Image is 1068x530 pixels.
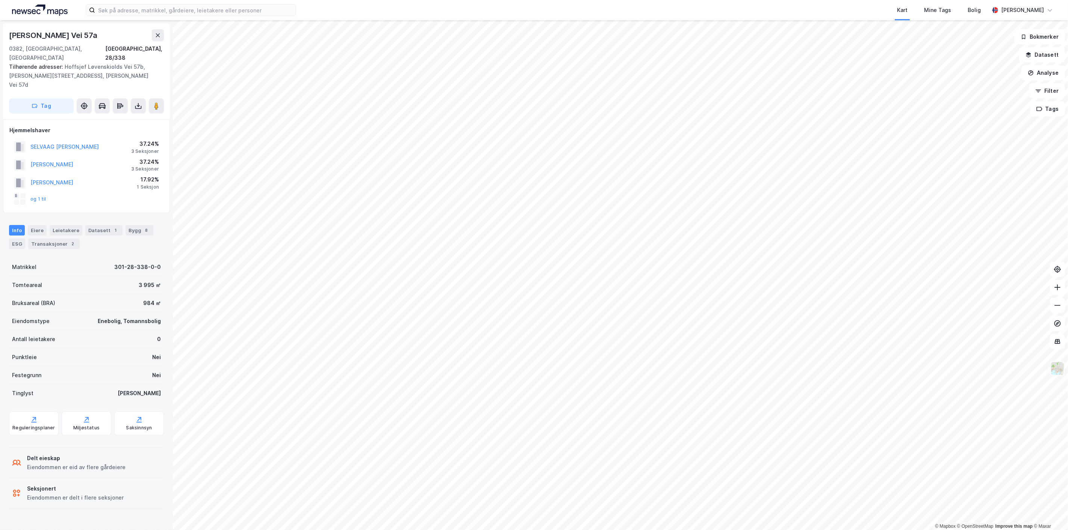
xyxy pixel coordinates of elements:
div: Nei [152,353,161,362]
div: [PERSON_NAME] [118,389,161,398]
div: Bolig [968,6,981,15]
button: Bokmerker [1014,29,1065,44]
div: 3 995 ㎡ [139,281,161,290]
button: Datasett [1019,47,1065,62]
div: Bygg [126,225,153,236]
div: Antall leietakere [12,335,55,344]
div: Transaksjoner [28,239,80,249]
div: Festegrunn [12,371,41,380]
div: [PERSON_NAME] Vei 57a [9,29,99,41]
iframe: Chat Widget [1030,494,1068,530]
div: Datasett [85,225,123,236]
div: Punktleie [12,353,37,362]
div: Eiendommen er eid av flere gårdeiere [27,463,126,472]
div: 3 Seksjoner [131,166,159,172]
button: Analyse [1021,65,1065,80]
div: [PERSON_NAME] [1001,6,1044,15]
div: 0 [157,335,161,344]
div: Leietakere [50,225,82,236]
div: 2 [69,240,77,248]
img: logo.a4113a55bc3d86da70a041830d287a7e.svg [12,5,68,16]
div: Saksinnsyn [126,425,152,431]
div: Reguleringsplaner [12,425,55,431]
button: Tag [9,98,74,113]
input: Søk på adresse, matrikkel, gårdeiere, leietakere eller personer [95,5,296,16]
div: Tomteareal [12,281,42,290]
img: Z [1050,361,1065,376]
div: Hoffsjef Løvenskiolds Vei 57b, [PERSON_NAME][STREET_ADDRESS], [PERSON_NAME] Vei 57d [9,62,158,89]
div: 8 [143,226,150,234]
div: 1 Seksjon [137,184,159,190]
div: Info [9,225,25,236]
div: Nei [152,371,161,380]
div: 17.92% [137,175,159,184]
div: Hjemmelshaver [9,126,163,135]
div: 37.24% [131,139,159,148]
div: 1 [112,226,120,234]
div: 301-28-338-0-0 [114,263,161,272]
a: Mapbox [935,524,956,529]
div: Eiendomstype [12,317,50,326]
div: 37.24% [131,157,159,166]
div: Mine Tags [924,6,951,15]
div: Delt eieskap [27,454,126,463]
div: Eiere [28,225,47,236]
div: ESG [9,239,25,249]
div: Tinglyst [12,389,33,398]
a: OpenStreetMap [957,524,994,529]
div: Matrikkel [12,263,36,272]
button: Filter [1029,83,1065,98]
div: Bruksareal (BRA) [12,299,55,308]
div: Seksjonert [27,484,124,493]
div: 0382, [GEOGRAPHIC_DATA], [GEOGRAPHIC_DATA] [9,44,105,62]
div: [GEOGRAPHIC_DATA], 28/338 [105,44,164,62]
div: Eiendommen er delt i flere seksjoner [27,493,124,502]
a: Improve this map [995,524,1033,529]
div: 984 ㎡ [143,299,161,308]
div: Miljøstatus [73,425,100,431]
div: 3 Seksjoner [131,148,159,154]
span: Tilhørende adresser: [9,63,65,70]
button: Tags [1030,101,1065,116]
div: Enebolig, Tomannsbolig [98,317,161,326]
div: Kart [897,6,908,15]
